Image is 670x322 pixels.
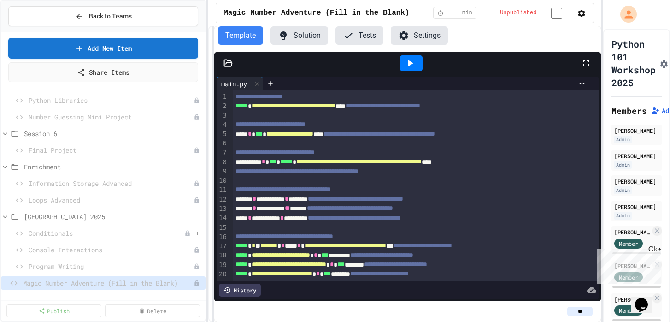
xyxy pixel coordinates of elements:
div: 13 [217,204,228,214]
button: More options [193,229,202,238]
button: Assignment Settings [659,58,669,69]
div: 4 [217,120,228,130]
div: Unpublished [194,114,200,120]
div: Unpublished [194,180,200,187]
span: Conditionals [29,228,184,238]
span: Session 6 [24,129,202,138]
div: Admin [614,186,632,194]
a: Delete [105,304,200,317]
div: 20 [217,270,228,279]
div: History [219,284,261,297]
span: min [462,9,472,17]
span: Python Libraries [29,95,194,105]
div: [PERSON_NAME] [614,295,651,304]
div: 10 [217,176,228,185]
h1: Python 101 Workshop 2025 [611,37,656,89]
div: Unpublished [194,247,200,253]
div: 14 [217,214,228,223]
div: Unpublished [184,230,191,237]
div: Admin [614,161,632,169]
a: Add New Item [8,38,198,59]
span: Back to Teams [89,12,132,21]
div: [PERSON_NAME] [614,203,659,211]
div: 7 [217,148,228,157]
span: Final Project [29,145,194,155]
a: Publish [6,304,101,317]
span: Magic Number Adventure (Fill in the Blank) [223,7,409,18]
div: [PERSON_NAME] [614,177,659,185]
span: Member [619,239,638,248]
div: main.py [217,77,263,90]
button: Solution [270,26,328,45]
button: Template [218,26,263,45]
div: My Account [611,4,639,25]
span: Enrichment [24,162,202,172]
div: 11 [217,185,228,195]
div: main.py [217,79,252,89]
div: Unpublished [194,147,200,154]
div: [PERSON_NAME] [614,126,659,135]
div: 18 [217,251,228,260]
div: Chat with us now!Close [4,4,64,59]
div: [PERSON_NAME] [614,152,659,160]
div: 21 [217,280,228,289]
div: Unpublished [194,97,200,104]
div: Unpublished [194,263,200,270]
div: [PERSON_NAME] [614,228,651,236]
input: publish toggle [540,8,573,19]
button: Tests [335,26,383,45]
span: Unpublished [500,9,536,17]
div: 5 [217,130,228,139]
span: Member [619,306,638,315]
div: 19 [217,261,228,270]
button: Back to Teams [8,6,198,26]
div: 17 [217,242,228,251]
span: Console Interactions [29,245,194,255]
span: Program Writing [29,262,194,271]
div: Admin [614,212,632,220]
div: 8 [217,158,228,167]
button: Settings [391,26,448,45]
iframe: chat widget [631,285,661,313]
div: 15 [217,223,228,233]
iframe: chat widget [594,245,661,284]
span: Magic Number Adventure (Fill in the Blank) [23,278,194,288]
h2: Members [611,104,647,117]
div: 2 [217,101,228,111]
div: 1 [217,92,228,101]
div: 12 [217,195,228,204]
span: Loops Advanced [29,195,194,205]
span: Information Storage Advanced [29,179,194,188]
div: Admin [614,136,632,143]
span: Number Guessing Mini Project [29,112,194,122]
a: Share Items [8,62,198,82]
div: 6 [217,139,228,148]
div: Unpublished [194,280,200,286]
div: 3 [217,111,228,120]
div: Unpublished [194,197,200,203]
div: 9 [217,167,228,176]
div: 16 [217,233,228,242]
span: [GEOGRAPHIC_DATA] 2025 [24,212,202,221]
